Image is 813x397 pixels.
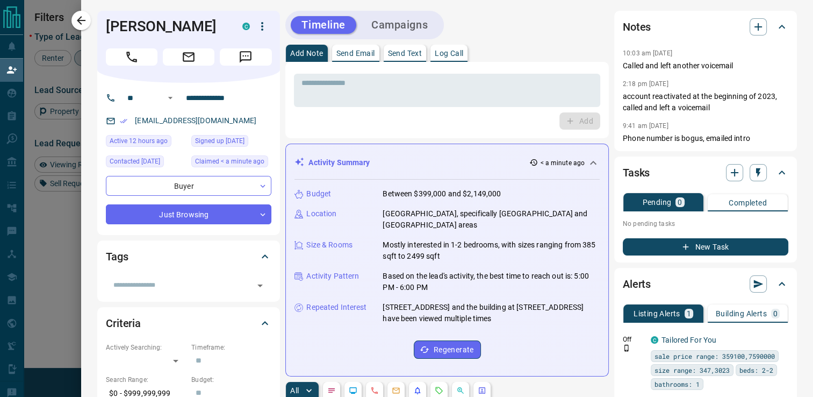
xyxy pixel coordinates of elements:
p: Send Email [336,49,375,57]
p: Listing Alerts [634,310,680,317]
div: Just Browsing [106,204,271,224]
p: [GEOGRAPHIC_DATA], specifically [GEOGRAPHIC_DATA] and [GEOGRAPHIC_DATA] areas [383,208,600,231]
span: sale price range: 359100,7590000 [654,351,775,361]
h1: [PERSON_NAME] [106,18,226,35]
span: Message [220,48,271,66]
p: Between $399,000 and $2,149,000 [383,188,501,200]
p: 10:03 am [DATE] [623,49,672,57]
div: Criteria [106,310,271,336]
p: [STREET_ADDRESS] and the building at [STREET_ADDRESS] have been viewed multiple times [383,302,600,324]
span: Call [106,48,157,66]
span: Signed up [DATE] [195,136,244,146]
h2: Notes [623,18,651,36]
svg: Email Verified [120,117,127,125]
a: Tailored For You [661,336,716,344]
span: Claimed < a minute ago [195,156,264,167]
div: Tue Aug 12 2025 [106,135,186,150]
p: 0 [678,198,682,206]
p: Activity Summary [308,157,370,168]
div: condos.ca [651,336,658,344]
svg: Emails [392,386,400,395]
span: bathrooms: 1 [654,379,700,389]
div: Tags [106,244,271,270]
button: Timeline [291,16,356,34]
p: Budget [306,188,331,200]
svg: Listing Alerts [413,386,422,395]
p: 9:41 am [DATE] [623,122,668,130]
p: Location [306,208,336,219]
div: Tasks [623,160,788,186]
svg: Opportunities [456,386,465,395]
p: Actively Searching: [106,343,186,352]
div: Alerts [623,271,788,297]
p: No pending tasks [623,216,788,232]
span: Email [163,48,214,66]
p: Log Call [435,49,463,57]
p: 1 [687,310,691,317]
svg: Calls [370,386,379,395]
p: account reactivated at the beginning of 2023, called and left a voicemail [623,91,788,114]
p: Budget: [191,375,271,385]
p: 0 [773,310,778,317]
p: Off [623,335,644,344]
div: Notes [623,14,788,40]
p: Search Range: [106,375,186,385]
p: All [290,387,299,394]
p: Mostly interested in 1-2 bedrooms, with sizes ranging from 385 sqft to 2499 sqft [383,239,600,262]
p: Called and left another voicemail [623,60,788,72]
h2: Criteria [106,315,141,332]
h2: Alerts [623,275,651,293]
p: Timeframe: [191,343,271,352]
p: Repeated Interest [306,302,366,313]
a: [EMAIL_ADDRESS][DOMAIN_NAME] [135,116,256,125]
div: Buyer [106,176,271,196]
p: 2:18 pm [DATE] [623,80,668,88]
p: Send Text [388,49,422,57]
svg: Requests [435,386,443,395]
p: Completed [729,199,767,207]
button: Regenerate [414,341,481,359]
span: Contacted [DATE] [110,156,160,167]
div: Wed Aug 13 2025 [191,155,271,171]
button: Campaigns [361,16,438,34]
svg: Notes [327,386,336,395]
h2: Tags [106,248,128,265]
p: Phone number is bogus, emailed intro [623,133,788,144]
div: Activity Summary< a minute ago [294,153,600,173]
div: Thu Dec 29 2022 [106,155,186,171]
svg: Agent Actions [478,386,486,395]
button: New Task [623,238,788,256]
span: size range: 347,3023 [654,365,730,375]
p: Activity Pattern [306,271,359,282]
button: Open [253,278,268,293]
div: Wed May 25 2022 [191,135,271,150]
h2: Tasks [623,164,650,181]
p: Size & Rooms [306,239,352,251]
p: Add Note [290,49,323,57]
span: Active 12 hours ago [110,136,168,146]
div: condos.ca [242,23,250,30]
p: < a minute ago [540,158,585,168]
span: beds: 2-2 [739,365,773,375]
button: Open [164,91,177,104]
p: Based on the lead's activity, the best time to reach out is: 5:00 PM - 6:00 PM [383,271,600,293]
p: Pending [642,198,671,206]
svg: Lead Browsing Activity [349,386,357,395]
p: Building Alerts [716,310,767,317]
svg: Push Notification Only [623,344,630,352]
